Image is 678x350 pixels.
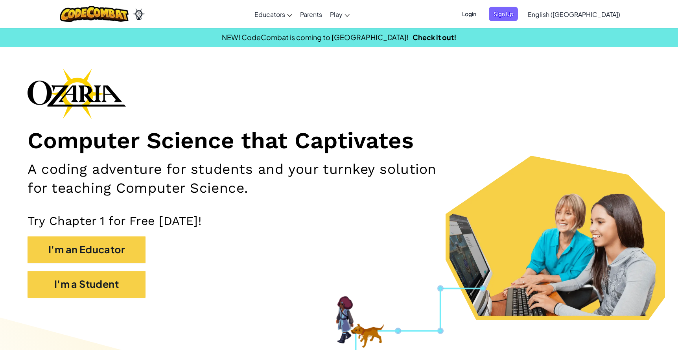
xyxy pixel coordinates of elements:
[330,10,343,18] span: Play
[457,7,481,21] button: Login
[222,33,409,42] span: NEW! CodeCombat is coming to [GEOGRAPHIC_DATA]!
[251,4,296,25] a: Educators
[528,10,620,18] span: English ([GEOGRAPHIC_DATA])
[28,127,650,155] h1: Computer Science that Captivates
[28,214,650,228] p: Try Chapter 1 for Free [DATE]!
[28,160,445,198] h2: A coding adventure for students and your turnkey solution for teaching Computer Science.
[28,236,146,263] button: I'm an Educator
[28,271,146,298] button: I'm a Student
[28,68,126,119] img: Ozaria branding logo
[413,33,457,42] a: Check it out!
[60,6,129,22] img: CodeCombat logo
[524,4,624,25] a: English ([GEOGRAPHIC_DATA])
[489,7,518,21] button: Sign Up
[133,8,145,20] img: Ozaria
[296,4,326,25] a: Parents
[326,4,354,25] a: Play
[254,10,285,18] span: Educators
